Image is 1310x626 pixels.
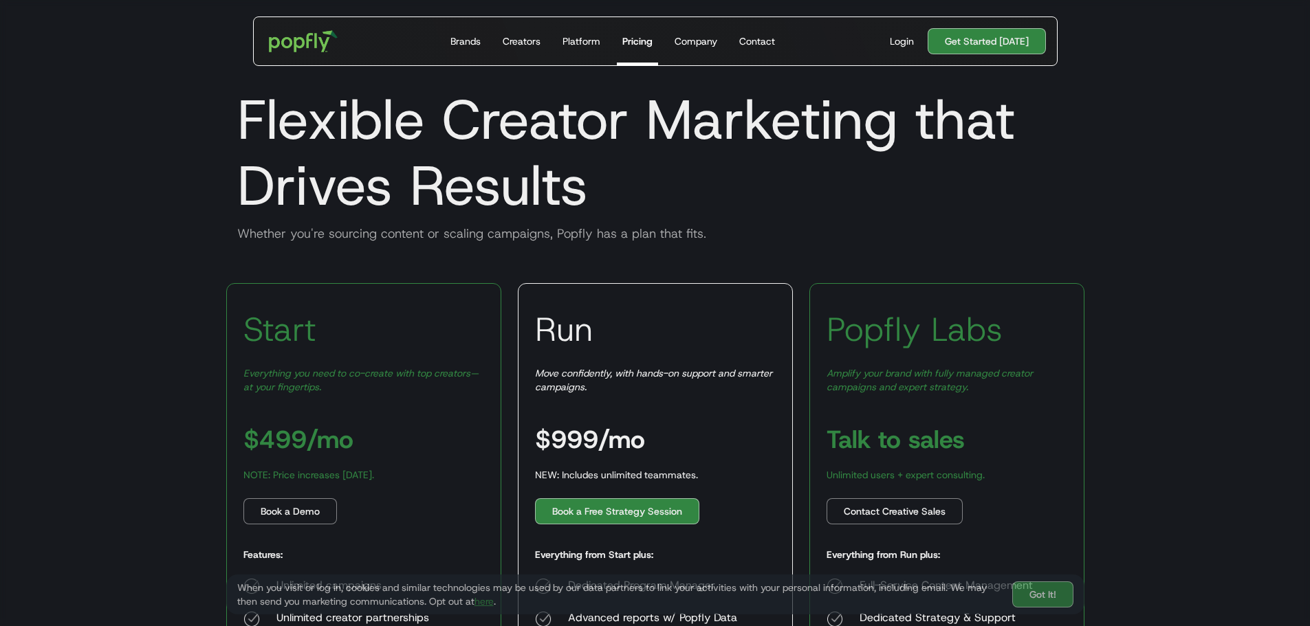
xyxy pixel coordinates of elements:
[243,548,283,561] h5: Features:
[535,498,699,524] a: Book a Free Strategy Session
[535,468,698,482] div: NEW: Includes unlimited teammates.
[535,548,653,561] h5: Everything from Start plus:
[884,34,919,48] a: Login
[226,87,1084,219] h1: Flexible Creator Marketing that Drives Results
[226,225,1084,242] div: Whether you're sourcing content or scaling campaigns, Popfly has a plan that fits.
[261,504,320,518] div: Book a Demo
[503,34,541,48] div: Creators
[844,504,946,518] div: Contact Creative Sales
[669,17,723,65] a: Company
[734,17,780,65] a: Contact
[890,34,914,48] div: Login
[497,17,546,65] a: Creators
[243,367,479,393] em: Everything you need to co-create with top creators—at your fingertips.
[237,581,1001,608] div: When you visit or log in, cookies and similar technologies may be used by our data partners to li...
[552,504,682,518] div: Book a Free Strategy Session
[827,427,965,451] h3: Talk to sales
[827,367,1033,393] em: Amplify your brand with fully managed creator campaigns and expert strategy.
[243,498,337,524] a: Book a Demo
[450,34,481,48] div: Brands
[928,28,1046,54] a: Get Started [DATE]
[243,309,316,350] h3: Start
[535,427,645,451] h3: $999/mo
[675,34,717,48] div: Company
[557,17,606,65] a: Platform
[617,17,658,65] a: Pricing
[563,34,600,48] div: Platform
[243,427,353,451] h3: $499/mo
[739,34,775,48] div: Contact
[243,468,374,482] div: NOTE: Price increases [DATE].
[827,309,1003,350] h3: Popfly Labs
[535,309,593,350] h3: Run
[1012,581,1073,607] a: Got It!
[259,21,348,62] a: home
[445,17,486,65] a: Brands
[827,468,985,482] div: Unlimited users + expert consulting.
[535,367,772,393] em: Move confidently, with hands-on support and smarter campaigns.
[474,595,494,607] a: here
[622,34,653,48] div: Pricing
[827,548,940,561] h5: Everything from Run plus:
[827,498,963,524] a: Contact Creative Sales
